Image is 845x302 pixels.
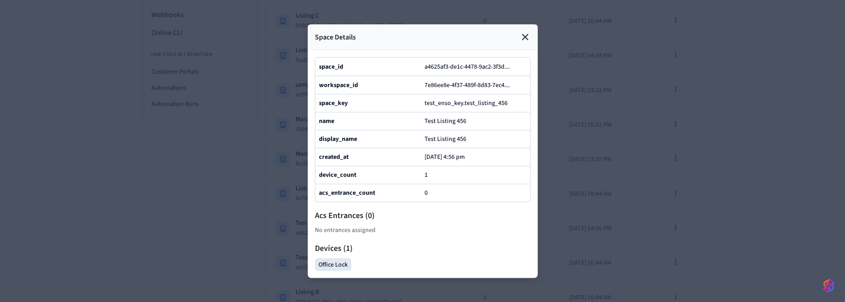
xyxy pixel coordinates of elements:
span: Test Listing 456 [425,117,466,126]
b: device_count [319,171,356,179]
span: test_enso_key.test_listing_456 [425,99,508,108]
img: SeamLogoGradient.69752ec5.svg [823,279,834,293]
h2: Acs Entrances ( 0 ) [315,209,531,222]
b: space_key [319,99,348,108]
span: Test Listing 456 [425,135,466,144]
h2: Devices ( 1 ) [315,242,531,254]
button: a4625af3-de1c-4478-9ac2-3f3d... [423,61,519,72]
b: name [319,117,334,126]
b: acs_entrance_count [319,188,375,197]
b: workspace_id [319,80,358,89]
b: created_at [319,153,349,162]
b: display_name [319,135,357,144]
span: No entrances assigned [315,225,376,235]
b: space_id [319,62,343,71]
p: Space Details [315,31,356,42]
p: [DATE] 4:56 pm [425,153,465,161]
span: 1 [425,171,428,179]
button: 7e86ee8e-4f37-489f-8d83-7ec4... [423,79,519,90]
div: Office Lock [315,258,351,271]
span: 0 [425,188,428,197]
